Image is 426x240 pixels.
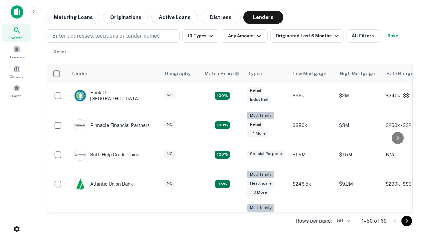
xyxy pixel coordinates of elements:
th: Lender [68,64,161,83]
div: 50 [334,216,351,226]
div: Matching Properties: 15, hasApolloMatch: undefined [215,92,230,100]
div: Sale Range [386,70,413,78]
th: Geography [161,64,201,83]
td: $1.5M [289,142,336,167]
td: $1.5M [336,142,382,167]
a: Contacts [2,62,31,80]
td: $246k [289,201,336,234]
a: Saved [2,82,31,100]
div: Matching Properties: 9, hasApolloMatch: undefined [215,180,230,188]
button: Lenders [243,11,283,24]
button: Enter addresses, locations or lender names [47,29,180,43]
button: All Filters [346,29,379,43]
div: Capitalize uses an advanced AI algorithm to match your search with the best lender. The match sco... [205,70,239,77]
div: Geography [165,70,191,78]
div: Originated Last 6 Months [276,32,340,40]
img: picture [75,120,86,131]
div: Bank Of [GEOGRAPHIC_DATA] [74,90,154,102]
div: NC [164,180,175,187]
button: Reset [49,45,71,59]
div: Retail [247,121,264,128]
h6: Match Score [205,70,238,77]
iframe: Chat Widget [393,165,426,197]
td: $2M [336,83,382,108]
div: Multifamily [247,204,274,212]
div: Multifamily [247,112,274,119]
div: + 1 more [247,130,268,137]
p: Enter addresses, locations or lender names [52,32,160,40]
th: Low Mortgage [289,64,336,83]
button: Originations [103,11,149,24]
div: Special Purpose [247,150,285,158]
button: 10 Types [182,29,218,43]
div: Multifamily [247,171,274,178]
div: Lender [72,70,88,78]
th: High Mortgage [336,64,382,83]
div: NC [164,121,175,128]
span: Contacts [10,74,23,79]
td: $9.2M [336,167,382,201]
div: Healthcare [247,180,274,187]
div: Matching Properties: 17, hasApolloMatch: undefined [215,121,230,129]
a: Search [2,24,31,42]
button: Maturing Loans [47,11,100,24]
div: Types [248,70,262,78]
button: Distress [201,11,241,24]
td: $3.2M [336,201,382,234]
td: $246.5k [289,167,336,201]
img: picture [75,90,86,101]
div: Self-help Credit Union [74,149,139,161]
span: Saved [12,93,22,98]
div: Retail [247,87,264,94]
div: The Fidelity Bank [74,212,128,224]
button: Go to next page [401,216,412,226]
td: $380k [289,108,336,142]
button: Originated Last 6 Months [270,29,343,43]
button: Save your search to get updates of matches that match your search criteria. [382,29,403,43]
div: + 3 more [247,189,270,196]
th: Types [244,64,289,83]
div: Industrial [247,96,271,103]
button: Active Loans [151,11,198,24]
td: $96k [289,83,336,108]
p: Rows per page: [296,217,332,225]
img: capitalize-icon.png [11,5,23,19]
button: Any Amount [221,29,268,43]
div: Atlantic Union Bank [74,178,133,190]
img: picture [75,178,86,190]
div: Pinnacle Financial Partners [74,119,150,131]
span: Borrowers [9,54,25,60]
a: Borrowers [2,43,31,61]
img: picture [75,149,86,160]
div: Low Mortgage [293,70,326,78]
div: NC [164,150,175,158]
div: Matching Properties: 11, hasApolloMatch: undefined [215,151,230,159]
td: $3M [336,108,382,142]
div: High Mortgage [340,70,375,78]
p: 1–50 of 60 [362,217,387,225]
span: Search [11,35,23,40]
div: NC [164,91,175,99]
th: Capitalize uses an advanced AI algorithm to match your search with the best lender. The match sco... [201,64,244,83]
